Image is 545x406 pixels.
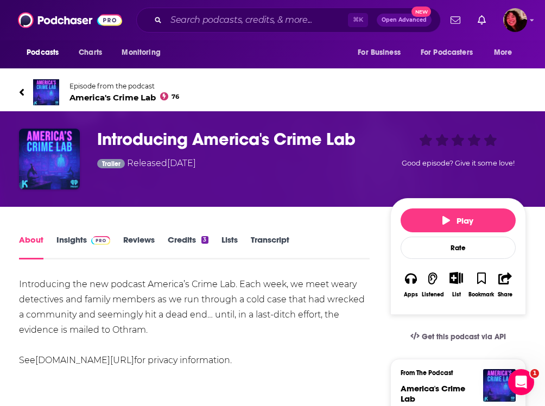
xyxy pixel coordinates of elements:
img: America's Crime Lab [483,369,516,402]
span: Logged in as Kathryn-Musilek [503,8,527,32]
h1: Introducing America's Crime Lab [97,129,386,150]
span: 76 [172,94,179,99]
div: Listened [422,291,444,298]
span: Episode from the podcast [69,82,179,90]
span: America's Crime Lab [69,92,179,103]
span: Podcasts [27,45,59,60]
img: User Profile [503,8,527,32]
a: America's Crime Lab [401,383,465,404]
button: open menu [486,42,526,63]
button: open menu [414,42,489,63]
button: Listened [421,265,445,304]
button: Bookmark [468,265,495,304]
a: Transcript [251,234,289,259]
a: Show notifications dropdown [446,11,465,29]
span: Trailer [102,161,121,167]
div: Rate [401,237,516,259]
div: Bookmark [468,291,494,298]
button: Open AdvancedNew [377,14,432,27]
div: Released [DATE] [97,157,196,172]
button: Apps [401,265,421,304]
input: Search podcasts, credits, & more... [166,11,348,29]
div: Search podcasts, credits, & more... [136,8,441,33]
span: For Podcasters [421,45,473,60]
div: 3 [201,236,208,244]
button: open menu [114,42,174,63]
span: New [411,7,431,17]
span: Get this podcast via API [422,332,506,341]
a: [DOMAIN_NAME][URL] [35,355,134,365]
button: Play [401,208,516,232]
img: America's Crime Lab [33,79,59,105]
a: America's Crime LabEpisode from the podcastAmerica's Crime Lab76 [19,79,526,105]
span: Charts [79,45,102,60]
a: Charts [72,42,109,63]
button: Show More Button [445,272,467,284]
div: Introducing the new podcast America’s Crime Lab. Each week, we meet weary detectives and family m... [19,277,370,368]
a: About [19,234,43,259]
img: Podchaser - Follow, Share and Rate Podcasts [18,10,122,30]
span: Good episode? Give it some love! [402,159,515,167]
span: Monitoring [122,45,160,60]
span: ⌘ K [348,13,368,27]
button: Show profile menu [503,8,527,32]
div: List [452,291,461,298]
button: open menu [19,42,73,63]
button: Share [495,265,515,304]
a: InsightsPodchaser Pro [56,234,110,259]
iframe: Intercom live chat [508,369,534,395]
a: Show notifications dropdown [473,11,490,29]
span: For Business [358,45,401,60]
span: Open Advanced [382,17,427,23]
div: Share [498,291,512,298]
div: Apps [404,291,418,298]
span: Play [442,215,473,226]
button: open menu [350,42,414,63]
span: More [494,45,512,60]
span: 1 [530,369,539,378]
a: Credits3 [168,234,208,259]
img: Introducing America's Crime Lab [19,129,80,189]
a: Reviews [123,234,155,259]
h3: From The Podcast [401,369,507,377]
div: Show More ButtonList [445,265,468,304]
img: Podchaser Pro [91,236,110,245]
a: Lists [221,234,238,259]
a: Get this podcast via API [402,323,515,350]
